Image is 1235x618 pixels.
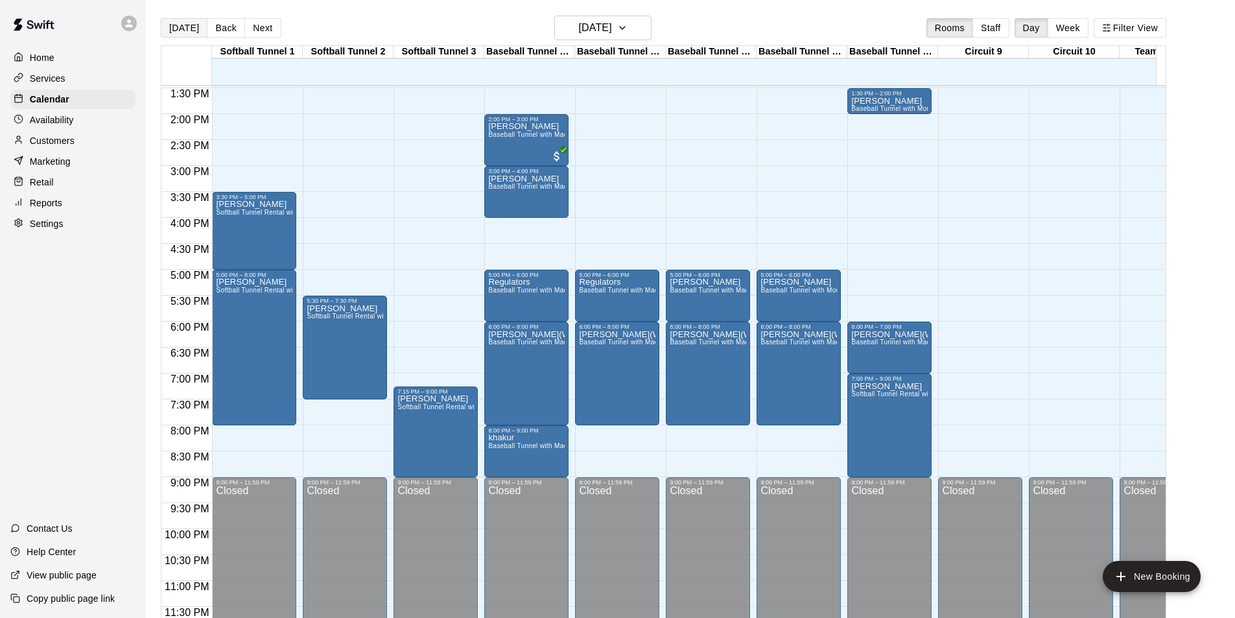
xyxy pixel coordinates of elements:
span: 6:00 PM [167,322,213,333]
p: Contact Us [27,522,73,535]
div: 1:30 PM – 2:00 PM [851,90,928,97]
button: [DATE] [161,18,207,38]
span: 7:00 PM [167,374,213,385]
div: 6:00 PM – 7:00 PM: DONNIE(WILDFIRE) [847,322,932,374]
span: 6:30 PM [167,348,213,359]
div: 8:00 PM – 9:00 PM: khakur [484,425,569,477]
div: 5:00 PM – 6:00 PM [488,272,565,278]
div: Team Room 1 [1120,46,1210,58]
div: 5:00 PM – 8:00 PM [216,272,292,278]
div: Softball Tunnel 2 [303,46,394,58]
div: 5:00 PM – 6:00 PM [670,272,746,278]
div: Circuit 10 [1029,46,1120,58]
span: Baseball Tunnel with Machine [488,442,580,449]
span: 5:30 PM [167,296,213,307]
div: 6:00 PM – 8:00 PM: DONNIE(WILDFIRE) [757,322,841,425]
button: Filter View [1094,18,1166,38]
div: 1:30 PM – 2:00 PM: DONNIE PETERS [847,88,932,114]
div: Circuit 9 [938,46,1029,58]
button: Staff [972,18,1009,38]
div: 3:00 PM – 4:00 PM [488,168,565,174]
div: Baseball Tunnel 5 (Machine) [575,46,666,58]
span: 9:30 PM [167,503,213,514]
span: Baseball Tunnel with Mound [760,287,847,294]
div: 7:00 PM – 9:00 PM [851,375,928,382]
div: Services [10,69,135,88]
div: 9:00 PM – 11:59 PM [216,479,292,486]
span: 7:30 PM [167,399,213,410]
a: Availability [10,110,135,130]
div: 6:00 PM – 8:00 PM [670,324,746,330]
div: 7:00 PM – 9:00 PM: ANDERSON [847,374,932,477]
span: Baseball Tunnel with Machine [760,339,853,346]
span: 4:00 PM [167,218,213,229]
span: 10:00 PM [161,529,212,540]
p: Marketing [30,155,71,168]
div: Baseball Tunnel 6 (Machine) [666,46,757,58]
span: 9:00 PM [167,477,213,488]
div: 5:00 PM – 6:00 PM: Regulators [484,270,569,322]
p: Home [30,51,54,64]
div: 5:00 PM – 6:00 PM: anthony flores [757,270,841,322]
div: 5:30 PM – 7:30 PM [307,298,383,304]
span: Baseball Tunnel with Machine [488,339,580,346]
div: Reports [10,193,135,213]
button: Day [1015,18,1048,38]
div: 5:00 PM – 6:00 PM [760,272,837,278]
h6: [DATE] [579,19,612,37]
a: Retail [10,172,135,192]
p: Help Center [27,545,76,558]
p: Settings [30,217,64,230]
div: 6:00 PM – 8:00 PM: DONNIE(WILDFIRE) [484,322,569,425]
span: 2:30 PM [167,140,213,151]
div: 6:00 PM – 8:00 PM [488,324,565,330]
span: Baseball Tunnel with Machine [670,339,762,346]
span: 4:30 PM [167,244,213,255]
div: 5:00 PM – 8:00 PM: brian b [212,270,296,425]
p: Customers [30,134,75,147]
div: Baseball Tunnel 8 (Mound) [847,46,938,58]
div: 3:00 PM – 4:00 PM: JAMIE MIGHSWOMGER [484,166,569,218]
p: Retail [30,176,54,189]
div: 5:30 PM – 7:30 PM: robles [303,296,387,399]
div: 9:00 PM – 11:59 PM [579,479,655,486]
div: Baseball Tunnel 7 (Mound/Machine) [757,46,847,58]
div: 3:30 PM – 5:00 PM [216,194,292,200]
span: Baseball Tunnel with Machine [488,183,580,190]
span: Softball Tunnel Rental with Machine [307,313,418,320]
div: 9:00 PM – 11:59 PM [670,479,746,486]
span: Softball Tunnel Rental with Machine [216,287,327,294]
span: Softball Tunnel Rental with Machine [397,403,508,410]
span: Baseball Tunnel with Machine [488,287,580,294]
div: 9:00 PM – 11:59 PM [760,479,837,486]
a: Settings [10,214,135,233]
div: 9:00 PM – 11:59 PM [1123,479,1200,486]
span: 2:00 PM [167,114,213,125]
span: Baseball Tunnel with Mound [851,105,938,112]
span: Baseball Tunnel with Machine [670,287,762,294]
div: Marketing [10,152,135,171]
span: All customers have paid [550,150,563,163]
span: 11:30 PM [161,607,212,618]
div: Customers [10,131,135,150]
span: 5:00 PM [167,270,213,281]
span: Softball Tunnel Rental with Machine [216,209,327,216]
div: 5:00 PM – 6:00 PM [579,272,655,278]
p: Reports [30,196,62,209]
span: 8:00 PM [167,425,213,436]
div: 9:00 PM – 11:59 PM [307,479,383,486]
span: 3:30 PM [167,192,213,203]
span: Baseball Tunnel with Machine [488,131,580,138]
a: Home [10,48,135,67]
div: Softball Tunnel 3 [394,46,484,58]
div: 5:00 PM – 6:00 PM: anthony flores [666,270,750,322]
div: 9:00 PM – 11:59 PM [397,479,474,486]
a: Calendar [10,89,135,109]
button: Back [207,18,245,38]
div: 6:00 PM – 8:00 PM [579,324,655,330]
button: Rooms [926,18,973,38]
